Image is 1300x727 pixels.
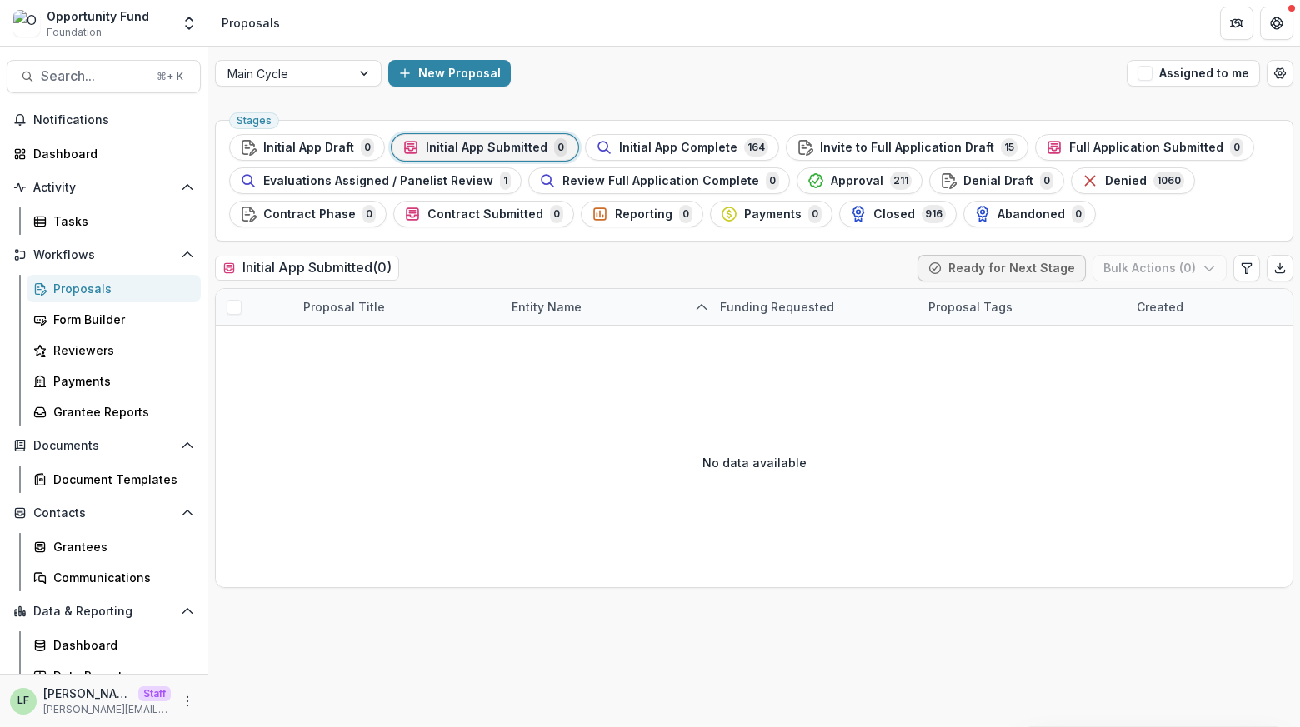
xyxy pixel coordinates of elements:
span: Initial App Complete [619,141,737,155]
button: Initial App Complete164 [585,134,779,161]
button: Get Help [1260,7,1293,40]
button: Denied1060 [1071,167,1195,194]
button: Contract Submitted0 [393,201,574,227]
div: Grantees [53,538,187,555]
span: Notifications [33,113,194,127]
div: Created [1127,298,1193,316]
div: Proposal Title [293,289,502,325]
span: Denied [1105,174,1147,188]
button: Ready for Next Stage [917,255,1086,281]
span: Denial Draft [963,174,1033,188]
button: Open Documents [7,432,201,459]
div: Proposals [53,280,187,297]
span: Reporting [615,207,672,222]
a: Grantee Reports [27,398,201,426]
a: Dashboard [27,631,201,659]
button: Bulk Actions (0) [1092,255,1227,281]
span: 0 [1072,205,1085,223]
div: Data Report [53,667,187,685]
span: 0 [361,138,374,157]
span: 0 [766,172,779,190]
span: 0 [1230,138,1243,157]
span: 0 [1040,172,1053,190]
span: 164 [744,138,768,157]
button: Search... [7,60,201,93]
div: Grantee Reports [53,403,187,421]
div: Tasks [53,212,187,230]
button: Open Data & Reporting [7,598,201,625]
span: Invite to Full Application Draft [820,141,994,155]
div: Dashboard [33,145,187,162]
span: Data & Reporting [33,605,174,619]
span: Contract Phase [263,207,356,222]
p: Staff [138,686,171,701]
nav: breadcrumb [215,11,287,35]
span: 211 [890,172,912,190]
h2: Initial App Submitted ( 0 ) [215,256,399,280]
button: Assigned to me [1127,60,1260,87]
span: 1060 [1153,172,1184,190]
button: Reporting0 [581,201,703,227]
span: 0 [362,205,376,223]
span: 15 [1001,138,1017,157]
span: 0 [550,205,563,223]
button: Partners [1220,7,1253,40]
span: Review Full Application Complete [562,174,759,188]
button: Open Workflows [7,242,201,268]
span: 1 [500,172,511,190]
button: Open Contacts [7,500,201,526]
button: Approval211 [797,167,922,194]
span: Documents [33,439,174,453]
span: Contract Submitted [427,207,543,222]
button: Open Activity [7,174,201,201]
div: Communications [53,569,187,586]
a: Tasks [27,207,201,235]
span: Approval [831,174,883,188]
button: Open entity switcher [177,7,201,40]
button: Review Full Application Complete0 [528,167,790,194]
button: More [177,691,197,711]
a: Communications [27,564,201,591]
button: Notifications [7,107,201,133]
img: Opportunity Fund [13,10,40,37]
a: Grantees [27,533,201,560]
button: Invite to Full Application Draft15 [786,134,1028,161]
div: Proposal Tags [918,298,1022,316]
button: Export table data [1267,255,1293,281]
div: Lucy Fey [17,695,29,706]
div: ⌘ + K [153,67,187,86]
button: Payments0 [710,201,832,227]
div: Proposal Tags [918,289,1127,325]
div: Entity Name [502,298,592,316]
a: Proposals [27,275,201,302]
button: New Proposal [388,60,511,87]
span: Closed [873,207,915,222]
button: Closed916 [839,201,957,227]
button: Contract Phase0 [229,201,387,227]
span: Full Application Submitted [1069,141,1223,155]
span: Workflows [33,248,174,262]
span: Foundation [47,25,102,40]
div: Funding Requested [710,298,844,316]
span: Search... [41,68,147,84]
span: Contacts [33,506,174,520]
div: Funding Requested [710,289,918,325]
p: No data available [702,454,807,471]
div: Document Templates [53,471,187,488]
p: [PERSON_NAME] [43,685,132,702]
div: Entity Name [502,289,710,325]
button: Full Application Submitted0 [1035,134,1254,161]
button: Edit table settings [1233,255,1260,281]
div: Dashboard [53,636,187,654]
button: Initial App Submitted0 [392,134,578,161]
span: Abandoned [997,207,1065,222]
div: Opportunity Fund [47,7,149,25]
span: Payments [744,207,802,222]
div: Form Builder [53,311,187,328]
button: Initial App Draft0 [229,134,385,161]
div: Proposals [222,14,280,32]
a: Dashboard [7,140,201,167]
a: Reviewers [27,336,201,364]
